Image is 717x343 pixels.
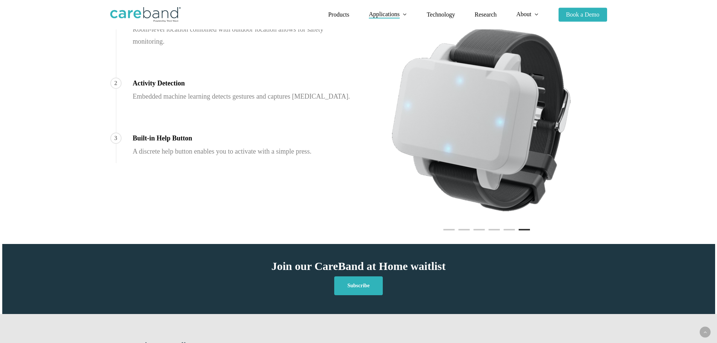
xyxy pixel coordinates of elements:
[475,12,497,18] a: Research
[504,224,515,235] li: Page dot 5
[458,224,470,235] li: Page dot 2
[110,259,607,273] h3: Join our CareBand at Home waitlist
[334,276,383,295] a: Subscribe
[427,12,455,18] a: Technology
[369,11,407,18] a: Applications
[369,11,400,17] span: Applications
[328,11,349,18] span: Products
[475,11,497,18] span: Research
[385,26,610,214] img: 6
[516,11,539,18] a: About
[133,133,351,144] h4: Built-in Help Button
[110,78,122,89] span: 2
[427,11,455,18] span: Technology
[473,224,485,235] li: Page dot 3
[347,282,370,290] span: Subscribe
[516,11,531,17] span: About
[133,78,351,102] div: Embedded machine learning detects gestures and captures [MEDICAL_DATA].
[519,224,530,235] li: Page dot 6
[168,26,378,214] img: 4
[700,327,711,338] a: Back to top
[443,224,455,235] li: Page dot 1
[559,12,607,18] a: Book a Demo
[133,78,351,89] h4: Activity Detection
[328,12,349,18] a: Products
[133,133,351,157] div: A discrete help button enables you to activate with a simple press.
[566,11,600,18] span: Book a Demo
[110,133,122,144] span: 3
[489,224,500,235] li: Page dot 4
